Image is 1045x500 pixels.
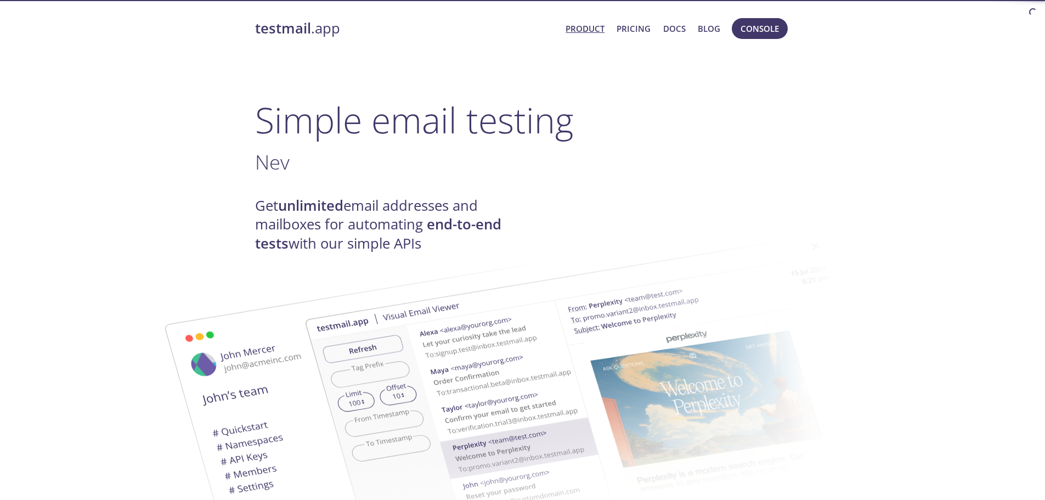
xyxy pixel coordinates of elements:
strong: testmail [255,19,311,38]
a: Pricing [617,21,651,36]
strong: unlimited [278,196,343,215]
span: Nev [255,148,290,176]
h4: Get email addresses and mailboxes for automating with our simple APIs [255,196,523,253]
strong: end-to-end tests [255,215,501,252]
a: Product [566,21,605,36]
button: Console [732,18,788,39]
h1: Simple email testing [255,99,790,141]
a: testmail.app [255,19,557,38]
span: Console [741,21,779,36]
a: Blog [698,21,720,36]
a: Docs [663,21,686,36]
